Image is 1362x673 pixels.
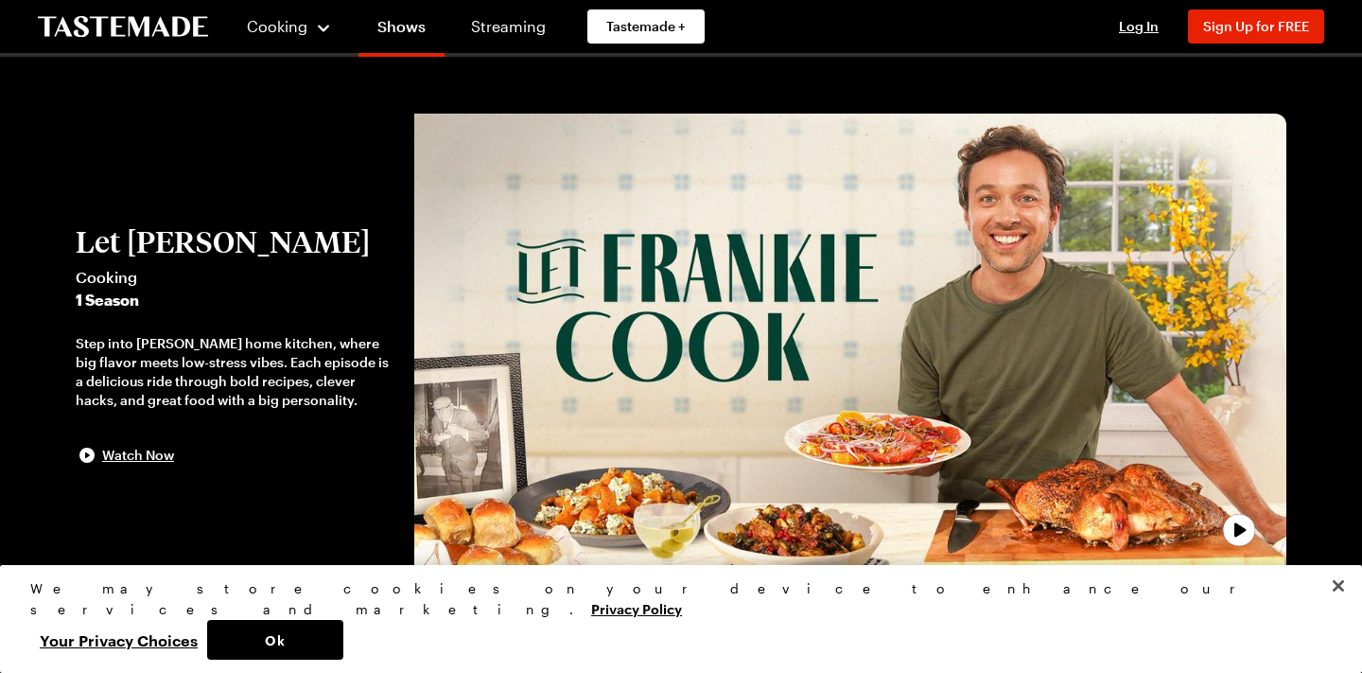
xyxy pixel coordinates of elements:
[1119,18,1159,34] span: Log In
[587,9,705,44] a: Tastemade +
[30,578,1316,620] div: We may store cookies on your device to enhance our services and marketing.
[1203,18,1309,34] span: Sign Up for FREE
[30,620,207,660] button: Your Privacy Choices
[246,4,332,49] button: Cooking
[606,17,686,36] span: Tastemade +
[358,4,445,57] a: Shows
[591,599,682,617] a: More information about your privacy, opens in a new tab
[102,446,174,465] span: Watch Now
[76,266,395,289] span: Cooking
[414,114,1286,577] button: play trailer
[76,224,395,258] h2: Let [PERSON_NAME]
[76,289,395,311] span: 1 Season
[38,16,208,38] a: To Tastemade Home Page
[1188,9,1324,44] button: Sign Up for FREE
[30,578,1316,660] div: Privacy
[76,334,395,410] div: Step into [PERSON_NAME] home kitchen, where big flavor meets low-stress vibes. Each episode is a ...
[207,620,343,660] button: Ok
[76,224,395,467] button: Let [PERSON_NAME]Cooking1 SeasonStep into [PERSON_NAME] home kitchen, where big flavor meets low-...
[247,17,307,35] span: Cooking
[1101,17,1177,36] button: Log In
[1318,565,1359,607] button: Close
[414,114,1286,577] img: Let Frankie Cook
